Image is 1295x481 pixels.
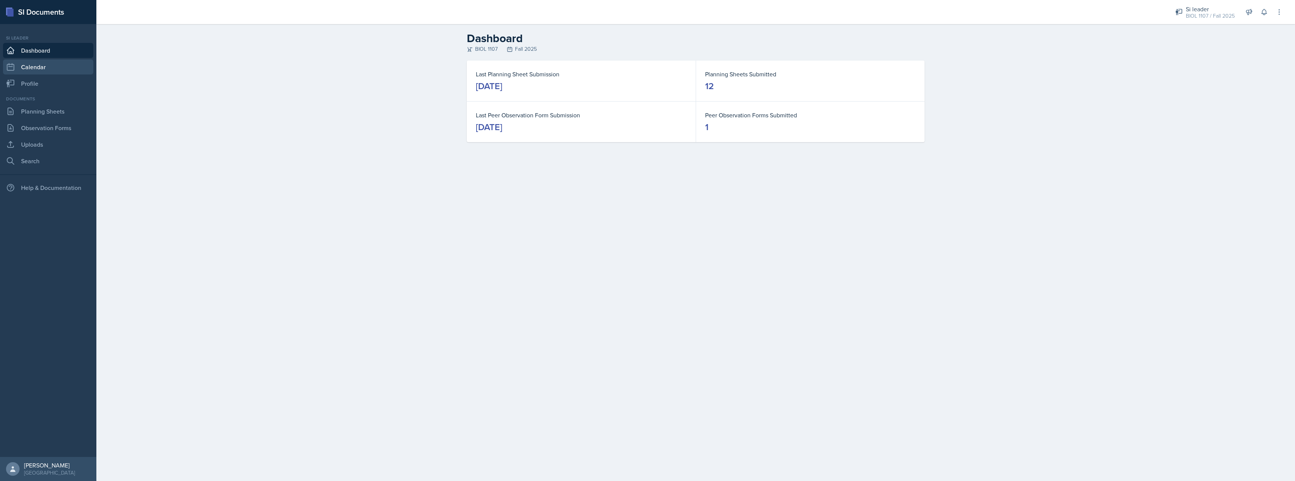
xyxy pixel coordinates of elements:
a: Observation Forms [3,120,93,135]
div: Si leader [1186,5,1235,14]
div: [DATE] [476,121,502,133]
div: [GEOGRAPHIC_DATA] [24,469,75,476]
a: Profile [3,76,93,91]
div: Si leader [3,35,93,41]
a: Planning Sheets [3,104,93,119]
dt: Last Peer Observation Form Submission [476,111,687,120]
div: BIOL 1107 Fall 2025 [467,45,925,53]
div: 12 [705,80,714,92]
div: Documents [3,96,93,102]
dt: Peer Observation Forms Submitted [705,111,916,120]
a: Search [3,153,93,168]
div: Help & Documentation [3,180,93,195]
dt: Last Planning Sheet Submission [476,70,687,79]
a: Dashboard [3,43,93,58]
div: BIOL 1107 / Fall 2025 [1186,12,1235,20]
a: Uploads [3,137,93,152]
dt: Planning Sheets Submitted [705,70,916,79]
h2: Dashboard [467,32,925,45]
a: Calendar [3,59,93,74]
div: 1 [705,121,708,133]
div: [PERSON_NAME] [24,461,75,469]
div: [DATE] [476,80,502,92]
